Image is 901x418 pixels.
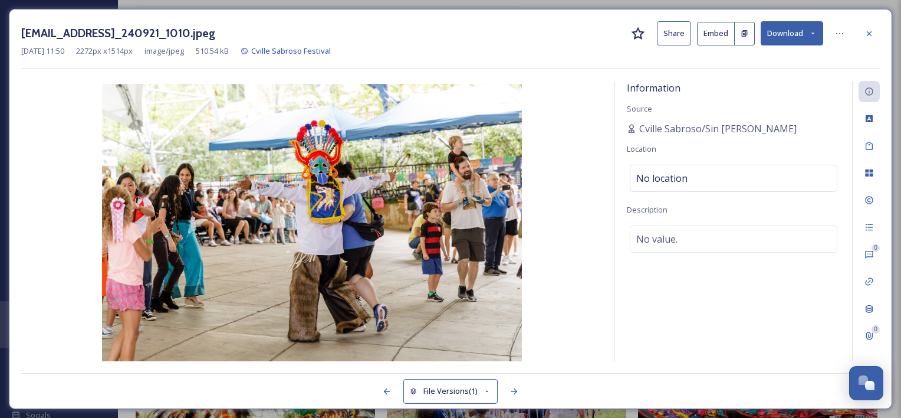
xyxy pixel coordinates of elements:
[636,232,678,246] span: No value.
[251,45,331,56] span: Cville Sabroso Festival
[636,171,688,185] span: No location
[639,122,797,136] span: Cville Sabroso/Sin [PERSON_NAME]
[76,45,133,57] span: 2272 px x 1514 px
[21,84,603,364] img: sabroso%40sinbarrerascville.org-LBP_240921_1010.jpeg
[627,143,656,154] span: Location
[196,45,229,57] span: 510.54 kB
[403,379,498,403] button: File Versions(1)
[697,22,735,45] button: Embed
[849,366,883,400] button: Open Chat
[627,81,680,94] span: Information
[627,103,652,114] span: Source
[657,21,691,45] button: Share
[144,45,184,57] span: image/jpeg
[627,204,667,215] span: Description
[761,21,823,45] button: Download
[872,325,880,334] div: 0
[21,45,64,57] span: [DATE] 11:50
[872,244,880,252] div: 0
[21,25,215,42] h3: [EMAIL_ADDRESS]_240921_1010.jpeg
